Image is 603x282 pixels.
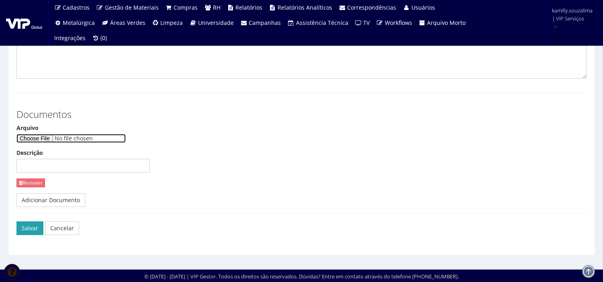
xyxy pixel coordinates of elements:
span: Compras [174,4,198,11]
span: Metalúrgica [63,19,95,26]
a: Adicionar Documento [16,193,85,207]
span: Limpeza [161,19,183,26]
span: Usuários [411,4,435,11]
img: logo [6,17,42,29]
div: © [DATE] - [DATE] | VIP Gestor. Todos os direitos são reservados. Dúvidas? Entre em contato atrav... [144,273,459,280]
a: Workflows [373,15,416,30]
span: Arquivo Morto [427,19,466,26]
span: TV [364,19,370,26]
button: Salvar [16,221,43,235]
a: Limpeza [149,15,186,30]
a: Assistência Técnica [284,15,352,30]
a: Universidade [186,15,237,30]
h3: Documentos [16,109,587,120]
a: Integrações [51,30,89,46]
a: (0) [89,30,110,46]
a: Remover [16,179,45,187]
span: Gestão de Materiais [105,4,159,11]
span: Integrações [54,34,86,42]
span: RH [213,4,221,11]
span: Campanhas [249,19,281,26]
span: Cadastros [63,4,90,11]
span: Workflows [385,19,412,26]
span: Relatórios Analíticos [278,4,332,11]
span: Correspondências [347,4,397,11]
a: Arquivo Morto [415,15,469,30]
a: Metalúrgica [51,15,98,30]
span: kamilly.souzalima | VIP Serviços [552,6,593,22]
span: Assistência Técnica [296,19,348,26]
span: Relatórios [236,4,263,11]
a: Campanhas [237,15,284,30]
a: Áreas Verdes [98,15,149,30]
a: Cancelar [45,221,79,235]
span: Áreas Verdes [110,19,145,26]
span: Universidade [198,19,234,26]
span: (0) [101,34,107,42]
label: Arquivo [16,124,39,132]
a: TV [352,15,373,30]
label: Descrição [16,149,43,157]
